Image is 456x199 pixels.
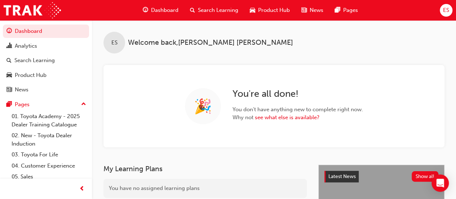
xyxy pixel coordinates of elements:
[9,160,89,172] a: 04. Customer Experience
[15,71,47,79] div: Product Hub
[324,171,438,182] a: Latest NewsShow all
[233,113,363,122] span: Why not
[143,6,148,15] span: guage-icon
[328,173,356,179] span: Latest News
[151,6,178,14] span: Dashboard
[9,171,89,182] a: 05. Sales
[431,174,449,192] div: Open Intercom Messenger
[137,3,184,18] a: guage-iconDashboard
[103,179,307,198] div: You have no assigned learning plans
[9,130,89,149] a: 02. New - Toyota Dealer Induction
[79,185,85,194] span: prev-icon
[81,100,86,109] span: up-icon
[3,83,89,96] a: News
[198,6,238,14] span: Search Learning
[3,25,89,38] a: Dashboard
[233,88,363,100] h2: You're all done!
[14,56,55,65] div: Search Learning
[412,171,439,182] button: Show all
[9,149,89,160] a: 03. Toyota For Life
[128,39,293,47] span: Welcome back , [PERSON_NAME] [PERSON_NAME]
[111,39,118,47] span: ES
[301,6,307,15] span: news-icon
[4,2,61,18] img: Trak
[6,87,12,93] span: news-icon
[233,105,363,114] span: You don't have anything new to complete right now.
[258,6,290,14] span: Product Hub
[6,28,12,35] span: guage-icon
[3,23,89,98] button: DashboardAnalyticsSearch LearningProduct HubNews
[9,111,89,130] a: 01. Toyota Academy - 2025 Dealer Training Catalogue
[443,6,449,14] span: ES
[250,6,255,15] span: car-icon
[329,3,364,18] a: pages-iconPages
[310,6,323,14] span: News
[6,57,12,64] span: search-icon
[103,165,307,173] h3: My Learning Plans
[6,43,12,49] span: chart-icon
[335,6,340,15] span: pages-icon
[343,6,358,14] span: Pages
[15,86,28,94] div: News
[3,39,89,53] a: Analytics
[15,100,30,109] div: Pages
[3,98,89,111] button: Pages
[184,3,244,18] a: search-iconSearch Learning
[6,101,12,108] span: pages-icon
[15,42,37,50] div: Analytics
[194,102,212,111] span: 🎉
[296,3,329,18] a: news-iconNews
[255,114,319,121] a: see what else is available?
[244,3,296,18] a: car-iconProduct Hub
[3,69,89,82] a: Product Hub
[6,72,12,79] span: car-icon
[190,6,195,15] span: search-icon
[440,4,452,17] button: ES
[3,54,89,67] a: Search Learning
